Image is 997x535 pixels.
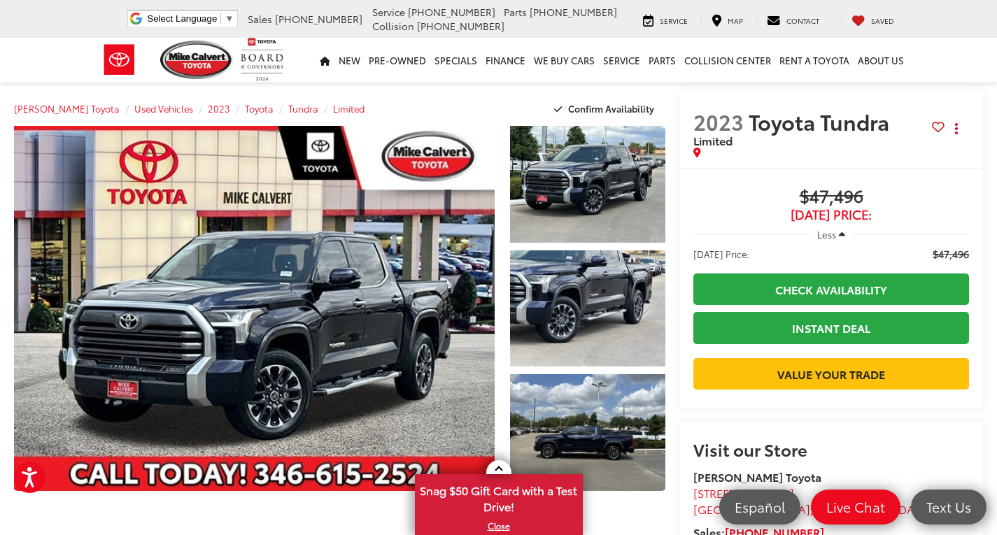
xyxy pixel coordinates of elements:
[819,498,892,515] span: Live Chat
[817,228,836,241] span: Less
[728,498,792,515] span: Español
[693,358,969,390] a: Value Your Trade
[510,374,665,491] a: Expand Photo 3
[134,102,193,115] a: Used Vehicles
[919,498,978,515] span: Text Us
[316,38,334,83] a: Home
[14,102,120,115] a: [PERSON_NAME] Toyota
[599,38,644,83] a: Service
[510,126,665,243] a: Expand Photo 1
[955,123,958,134] span: dropdown dots
[749,106,894,136] span: Toyota Tundra
[93,37,146,83] img: Toyota
[147,13,217,24] span: Select Language
[14,126,495,491] a: Expand Photo 0
[933,247,969,261] span: $47,496
[334,38,365,83] a: New
[288,102,318,115] a: Tundra
[693,208,969,222] span: [DATE] Price:
[693,247,749,261] span: [DATE] Price:
[693,132,733,148] span: Limited
[248,12,272,26] span: Sales
[546,97,666,121] button: Confirm Availability
[693,106,744,136] span: 2023
[430,38,481,83] a: Specials
[728,15,743,26] span: Map
[509,373,667,492] img: 2023 Toyota Tundra Limited
[693,440,969,458] h2: Visit our Store
[333,102,365,115] a: Limited
[775,38,854,83] a: Rent a Toyota
[530,38,599,83] a: WE BUY CARS
[693,501,810,517] span: [GEOGRAPHIC_DATA]
[810,222,852,247] button: Less
[945,116,969,141] button: Actions
[871,15,894,26] span: Saved
[693,469,821,485] strong: [PERSON_NAME] Toyota
[680,38,775,83] a: Collision Center
[9,124,500,492] img: 2023 Toyota Tundra Limited
[372,5,405,19] span: Service
[510,250,665,367] a: Expand Photo 2
[701,13,754,27] a: Map
[756,13,830,27] a: Contact
[632,13,698,27] a: Service
[160,41,234,79] img: Mike Calvert Toyota
[568,102,654,115] span: Confirm Availability
[365,38,430,83] a: Pre-Owned
[693,312,969,343] a: Instant Deal
[245,102,274,115] a: Toyota
[372,19,414,33] span: Collision
[693,187,969,208] span: $47,496
[220,13,221,24] span: ​
[275,12,362,26] span: [PHONE_NUMBER]
[786,15,819,26] span: Contact
[225,13,234,24] span: ▼
[530,5,617,19] span: [PHONE_NUMBER]
[644,38,680,83] a: Parts
[509,249,667,369] img: 2023 Toyota Tundra Limited
[693,485,965,517] a: [STREET_ADDRESS] [GEOGRAPHIC_DATA],[GEOGRAPHIC_DATA] 77054
[417,19,504,33] span: [PHONE_NUMBER]
[693,501,965,517] span: ,
[660,15,688,26] span: Service
[208,102,230,115] a: 2023
[693,485,794,501] span: [STREET_ADDRESS]
[693,273,969,305] a: Check Availability
[481,38,530,83] a: Finance
[504,5,527,19] span: Parts
[408,5,495,19] span: [PHONE_NUMBER]
[509,124,667,244] img: 2023 Toyota Tundra Limited
[841,13,905,27] a: My Saved Vehicles
[811,490,900,525] a: Live Chat
[147,13,234,24] a: Select Language​
[911,490,987,525] a: Text Us
[719,490,800,525] a: Español
[854,38,908,83] a: About Us
[416,476,581,518] span: Snag $50 Gift Card with a Test Drive!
